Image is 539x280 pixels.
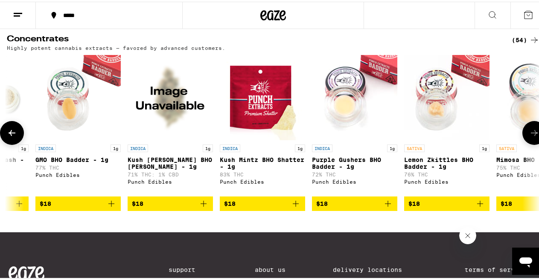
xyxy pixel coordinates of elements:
button: Add to bag [35,195,121,209]
p: 77% THC [35,163,121,169]
p: Purple Gushers BHO Badder - 1g [312,155,397,168]
p: SATIVA [496,143,517,150]
a: Delivery Locations [333,265,417,271]
button: Add to bag [312,195,397,209]
div: Punch Edibles [312,177,397,183]
a: Open page for Lemon Zkittles BHO Badder - 1g from Punch Edibles [404,53,489,195]
p: INDICA [35,143,56,150]
span: $18 [40,199,51,205]
span: $18 [408,199,420,205]
span: $18 [224,199,236,205]
p: 1g [203,143,213,150]
p: 1g [111,143,121,150]
p: Highly potent cannabis extracts — favored by advanced customers. [7,43,225,49]
p: INDICA [220,143,240,150]
img: Punch Edibles - Kush Mintz BHO Badder - 1g [128,53,213,139]
img: Punch Edibles - Kush Mintz BHO Shatter - 1g [220,53,305,139]
p: GMO BHO Badder - 1g [35,155,121,162]
p: Kush [PERSON_NAME] BHO [PERSON_NAME] - 1g [128,155,213,168]
p: 1g [387,143,397,150]
a: Terms of Service [465,265,538,271]
p: 76% THC [404,170,489,176]
p: 1g [18,143,29,150]
a: Support [169,265,207,271]
a: Open page for Kush Mintz BHO Shatter - 1g from Punch Edibles [220,53,305,195]
p: 1g [295,143,305,150]
a: About Us [255,265,286,271]
span: $18 [501,199,512,205]
img: Punch Edibles - Lemon Zkittles BHO Badder - 1g [404,53,489,139]
div: Punch Edibles [404,177,489,183]
p: 72% THC [312,170,397,176]
div: Punch Edibles [35,170,121,176]
p: INDICA [128,143,148,150]
a: Open page for Kush Mintz BHO Badder - 1g from Punch Edibles [128,53,213,195]
button: Add to bag [128,195,213,209]
span: Hi. Need any help? [5,6,61,13]
p: INDICA [312,143,332,150]
button: Add to bag [404,195,489,209]
div: Punch Edibles [220,177,305,183]
button: Add to bag [220,195,305,209]
a: Open page for Purple Gushers BHO Badder - 1g from Punch Edibles [312,53,397,195]
p: 83% THC [220,170,305,176]
p: 1g [479,143,489,150]
div: Punch Edibles [128,177,213,183]
img: Punch Edibles - Purple Gushers BHO Badder - 1g [312,53,397,139]
a: Open page for GMO BHO Badder - 1g from Punch Edibles [35,53,121,195]
p: Kush Mintz BHO Shatter - 1g [220,155,305,168]
img: Punch Edibles - GMO BHO Badder - 1g [35,53,121,139]
iframe: Close message [459,225,476,242]
h2: Concentrates [7,33,498,43]
span: $18 [132,199,143,205]
p: SATIVA [404,143,425,150]
p: 71% THC: 1% CBD [128,170,213,176]
span: $18 [316,199,328,205]
p: Lemon Zkittles BHO Badder - 1g [404,155,489,168]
